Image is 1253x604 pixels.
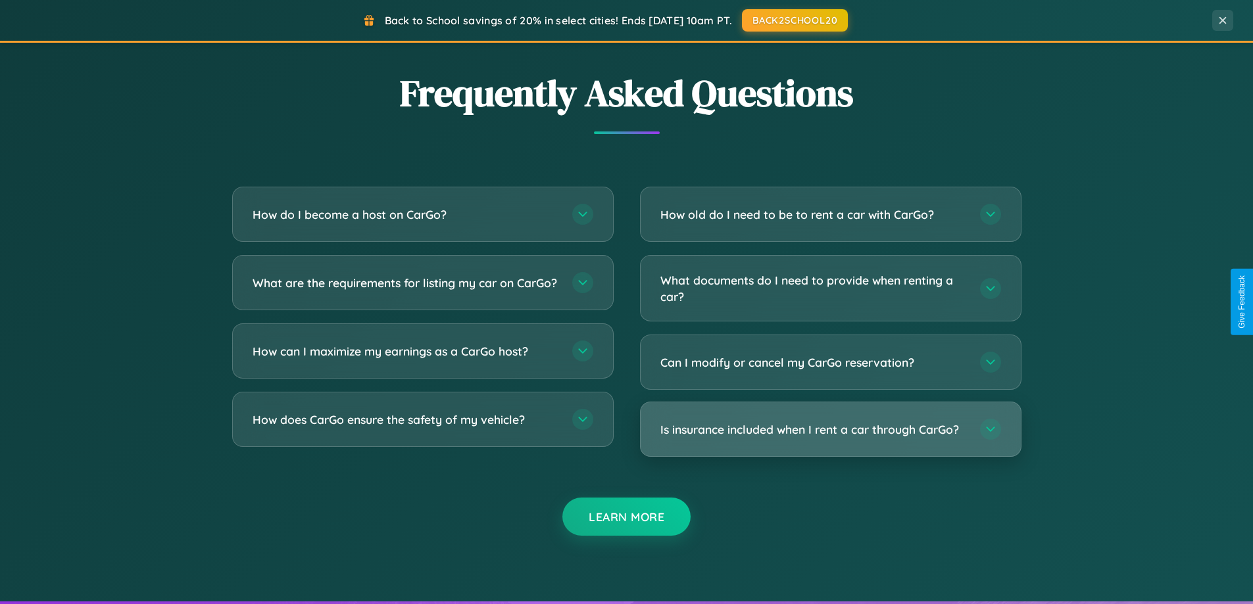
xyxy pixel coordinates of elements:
[1237,275,1246,329] div: Give Feedback
[253,275,559,291] h3: What are the requirements for listing my car on CarGo?
[232,68,1021,118] h2: Frequently Asked Questions
[660,272,967,304] h3: What documents do I need to provide when renting a car?
[660,206,967,223] h3: How old do I need to be to rent a car with CarGo?
[562,498,691,536] button: Learn More
[742,9,848,32] button: BACK2SCHOOL20
[253,343,559,360] h3: How can I maximize my earnings as a CarGo host?
[253,206,559,223] h3: How do I become a host on CarGo?
[385,14,732,27] span: Back to School savings of 20% in select cities! Ends [DATE] 10am PT.
[660,354,967,371] h3: Can I modify or cancel my CarGo reservation?
[253,411,559,428] h3: How does CarGo ensure the safety of my vehicle?
[660,421,967,438] h3: Is insurance included when I rent a car through CarGo?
